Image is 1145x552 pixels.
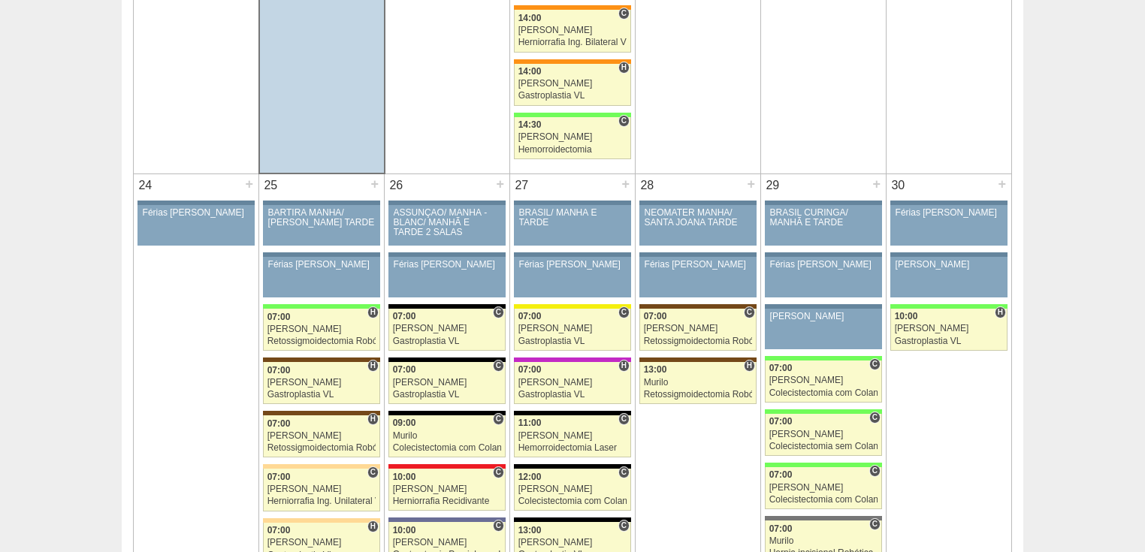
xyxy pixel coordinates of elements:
div: Key: Blanc [514,517,631,522]
div: [PERSON_NAME] [393,378,502,388]
div: [PERSON_NAME] [518,132,627,142]
div: 25 [259,174,282,197]
span: 07:00 [267,312,291,322]
a: [PERSON_NAME] [890,257,1008,297]
a: C 14:00 [PERSON_NAME] Herniorrafia Ing. Bilateral VL [514,10,631,52]
span: Consultório [869,518,881,530]
div: Key: Santa Joana [639,357,757,362]
span: Hospital [744,360,755,372]
div: Key: Aviso [765,201,882,205]
a: [PERSON_NAME] [765,309,882,349]
span: 07:00 [393,364,416,375]
span: 07:00 [769,523,793,534]
a: Férias [PERSON_NAME] [263,257,380,297]
div: BARTIRA MANHÃ/ [PERSON_NAME] TARDE [268,208,376,228]
a: H 07:00 [PERSON_NAME] Retossigmoidectomia Robótica [263,415,380,457]
div: 27 [510,174,533,197]
div: Key: Aviso [890,252,1008,257]
div: Key: Aviso [388,201,506,205]
div: 30 [887,174,910,197]
span: 10:00 [895,311,918,321]
div: Férias [PERSON_NAME] [268,260,376,270]
div: [PERSON_NAME] [267,538,376,547]
span: Consultório [618,306,630,318]
div: + [494,174,506,194]
div: [PERSON_NAME] [518,484,627,494]
div: 24 [134,174,157,197]
div: [PERSON_NAME] [518,79,627,89]
div: Key: São Luiz - SCS [514,5,631,10]
div: Retossigmoidectomia Robótica [267,443,376,453]
div: Key: Aviso [263,252,380,257]
div: Férias [PERSON_NAME] [394,260,501,270]
span: Consultório [869,465,881,477]
span: Consultório [744,306,755,318]
div: Key: Brasil [890,304,1008,309]
a: NEOMATER MANHÃ/ SANTA JOANA TARDE [639,205,757,246]
div: Hemorroidectomia Laser [518,443,627,453]
span: Hospital [618,360,630,372]
div: [PERSON_NAME] [769,483,878,493]
a: C 10:00 [PERSON_NAME] Herniorrafia Recidivante [388,469,506,511]
span: Consultório [493,360,504,372]
span: Consultório [367,466,379,478]
div: Murilo [393,431,502,441]
span: 07:00 [518,311,542,321]
a: C 07:00 [PERSON_NAME] Herniorrafia Ing. Unilateral VL [263,469,380,511]
div: Key: Brasil [765,463,882,467]
div: [PERSON_NAME] [267,431,376,441]
span: 12:00 [518,472,542,482]
a: C 07:00 [PERSON_NAME] Retossigmoidectomia Robótica [639,309,757,351]
div: 28 [636,174,659,197]
a: H 07:00 [PERSON_NAME] Gastroplastia VL [514,362,631,404]
div: Férias [PERSON_NAME] [519,260,627,270]
div: Key: Blanc [388,304,506,309]
div: Key: Aviso [514,252,631,257]
div: Key: Blanc [514,411,631,415]
a: Férias [PERSON_NAME] [514,257,631,297]
div: [PERSON_NAME] [644,324,753,333]
span: 14:00 [518,66,542,77]
span: Consultório [618,413,630,425]
div: Colecistectomia com Colangiografia VL [769,495,878,505]
div: [PERSON_NAME] [770,312,878,321]
a: BRASIL CURINGA/ MANHÃ E TARDE [765,205,882,246]
span: 07:00 [769,363,793,373]
div: [PERSON_NAME] [769,376,878,385]
div: [PERSON_NAME] [769,430,878,439]
a: H 14:00 [PERSON_NAME] Gastroplastia VL [514,64,631,106]
div: Herniorrafia Ing. Bilateral VL [518,38,627,47]
div: Key: Santa Joana [639,304,757,309]
div: [PERSON_NAME] [518,538,627,547]
div: Colecistectomia com Colangiografia VL [393,443,502,453]
div: Key: Aviso [890,201,1008,205]
span: Consultório [618,115,630,127]
span: Consultório [493,413,504,425]
div: [PERSON_NAME] [518,26,627,35]
div: Gastroplastia VL [518,91,627,101]
div: + [619,174,632,194]
span: Consultório [869,358,881,370]
span: 07:00 [267,418,291,429]
div: Key: Aviso [388,252,506,257]
span: 07:00 [267,472,291,482]
div: 29 [761,174,784,197]
div: Key: Santa Rita [514,304,631,309]
span: Hospital [618,62,630,74]
div: [PERSON_NAME] [267,378,376,388]
div: [PERSON_NAME] [393,324,502,333]
span: Hospital [367,360,379,372]
a: C 09:00 Murilo Colecistectomia com Colangiografia VL [388,415,506,457]
div: Key: Brasil [263,304,380,309]
span: Hospital [367,306,379,318]
div: Gastroplastia VL [895,336,1004,346]
span: 07:00 [267,525,291,535]
span: Consultório [618,466,630,478]
div: Key: Bartira [263,518,380,523]
a: Férias [PERSON_NAME] [388,257,506,297]
div: Colecistectomia sem Colangiografia VL [769,442,878,451]
div: BRASIL CURINGA/ MANHÃ E TARDE [770,208,878,228]
div: Hemorroidectomia [518,145,627,155]
div: Gastroplastia VL [393,390,502,400]
div: Key: Aviso [765,304,882,309]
